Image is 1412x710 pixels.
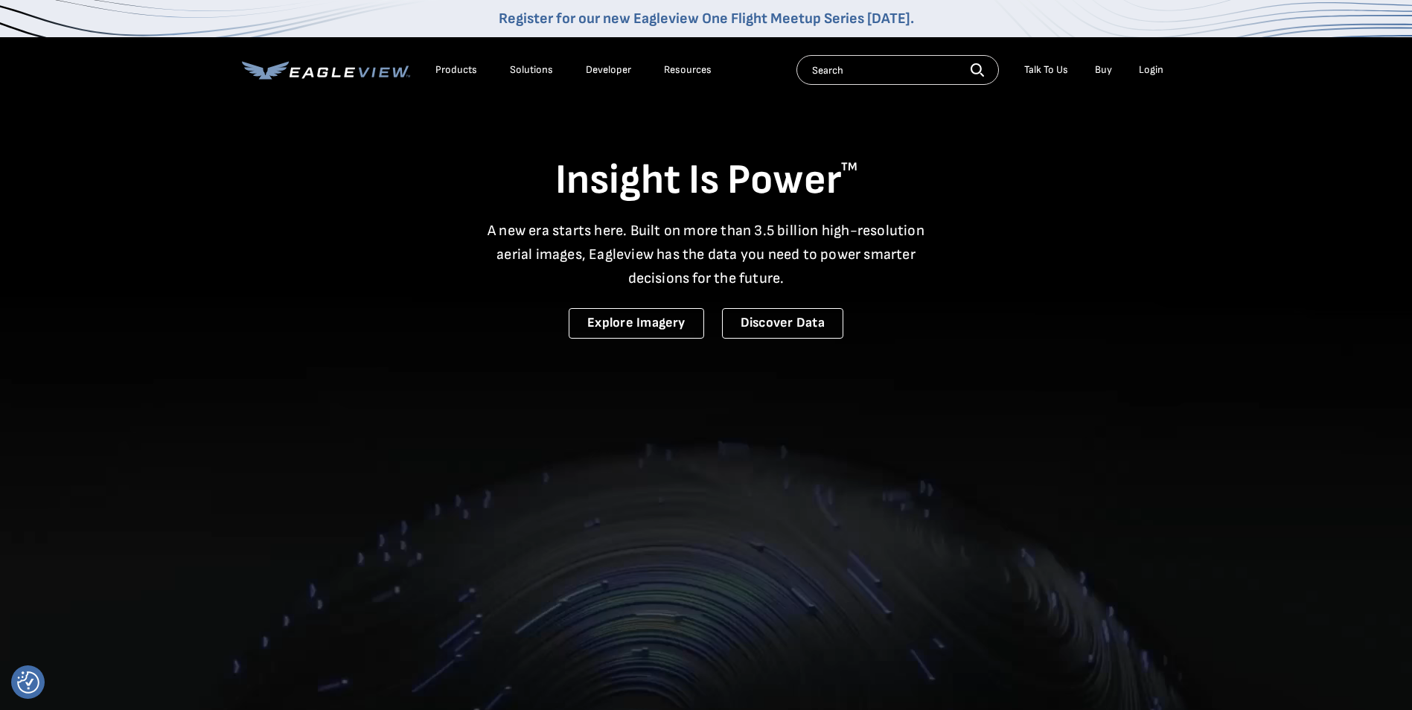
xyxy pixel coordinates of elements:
[664,63,712,77] div: Resources
[435,63,477,77] div: Products
[586,63,631,77] a: Developer
[722,308,843,339] a: Discover Data
[1095,63,1112,77] a: Buy
[499,10,914,28] a: Register for our new Eagleview One Flight Meetup Series [DATE].
[569,308,704,339] a: Explore Imagery
[479,219,934,290] p: A new era starts here. Built on more than 3.5 billion high-resolution aerial images, Eagleview ha...
[17,671,39,694] button: Consent Preferences
[242,155,1171,207] h1: Insight Is Power
[1139,63,1163,77] div: Login
[510,63,553,77] div: Solutions
[796,55,999,85] input: Search
[1024,63,1068,77] div: Talk To Us
[841,160,857,174] sup: TM
[17,671,39,694] img: Revisit consent button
